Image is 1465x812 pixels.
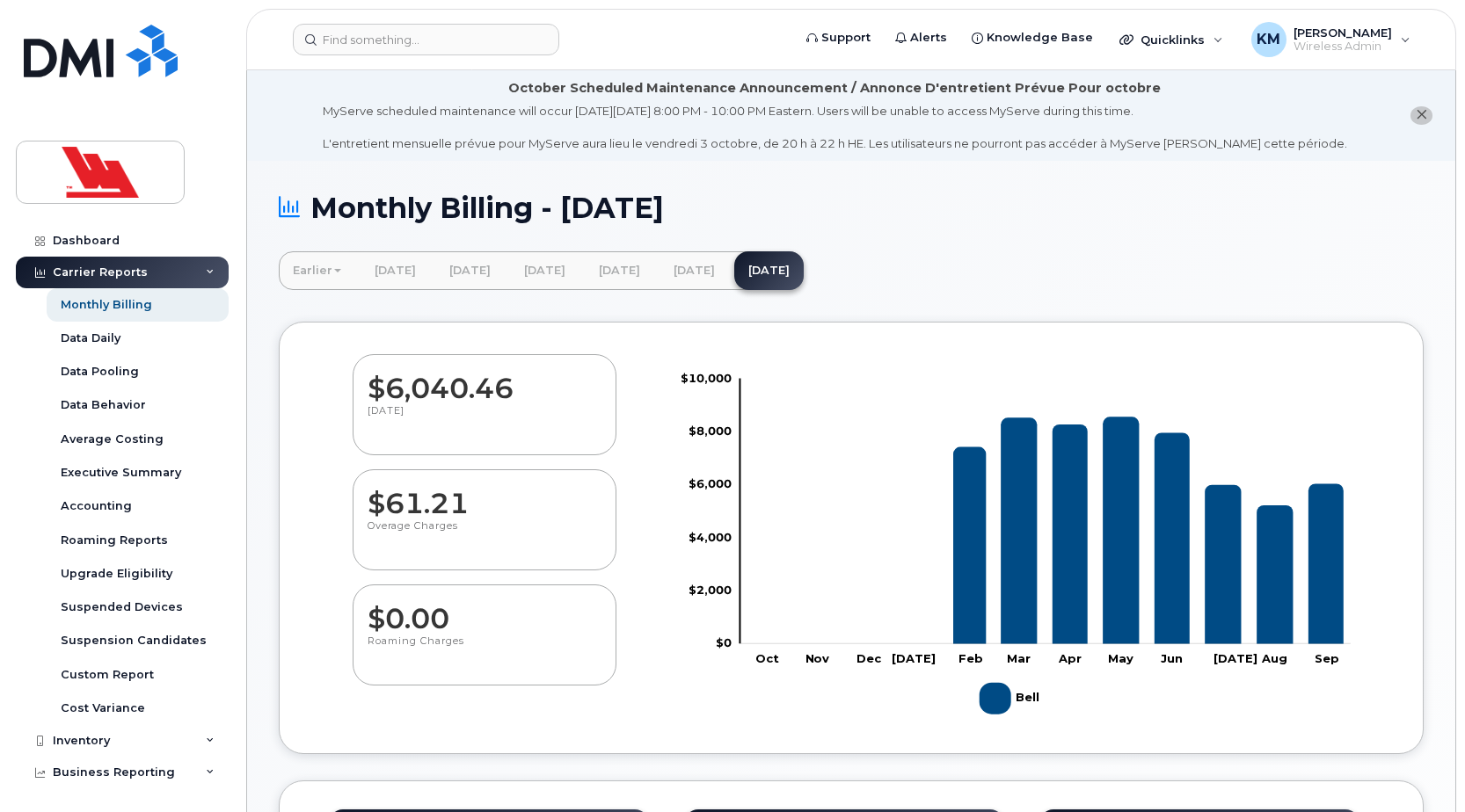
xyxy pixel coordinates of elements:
[805,652,829,666] tspan: Nov
[368,404,601,436] p: [DATE]
[510,251,579,290] a: [DATE]
[716,636,732,650] tspan: $0
[279,192,1424,223] h1: Monthly Billing - [DATE]
[856,652,882,666] tspan: Dec
[689,477,732,491] tspan: $6,000
[1262,652,1288,666] tspan: Aug
[689,424,732,438] tspan: $8,000
[734,251,804,290] a: [DATE]
[1315,652,1339,666] tspan: Sep
[279,251,355,290] a: Earlier
[755,652,779,666] tspan: Oct
[368,519,601,551] p: Overage Charges
[368,470,601,519] dd: $61.21
[585,251,654,290] a: [DATE]
[681,371,732,385] tspan: $10,000
[368,634,601,666] p: Roaming Charges
[368,355,601,404] dd: $6,040.46
[980,676,1044,721] g: Legend
[980,676,1044,721] g: Bell
[368,585,601,634] dd: $0.00
[1108,652,1133,666] tspan: May
[748,417,1345,644] g: Bell
[891,652,935,666] tspan: [DATE]
[1410,106,1432,125] button: close notification
[1058,652,1082,666] tspan: Apr
[681,371,1352,721] g: Chart
[1161,652,1183,666] tspan: Jun
[689,583,732,597] tspan: $2,000
[435,251,505,290] a: [DATE]
[1007,652,1031,666] tspan: Mar
[660,251,729,290] a: [DATE]
[508,79,1161,98] div: October Scheduled Maintenance Announcement / Annonce D'entretient Prévue Pour octobre
[361,251,430,290] a: [DATE]
[323,103,1347,152] div: MyServe scheduled maintenance will occur [DATE][DATE] 8:00 PM - 10:00 PM Eastern. Users will be u...
[958,652,983,666] tspan: Feb
[1214,652,1257,666] tspan: [DATE]
[689,530,732,544] tspan: $4,000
